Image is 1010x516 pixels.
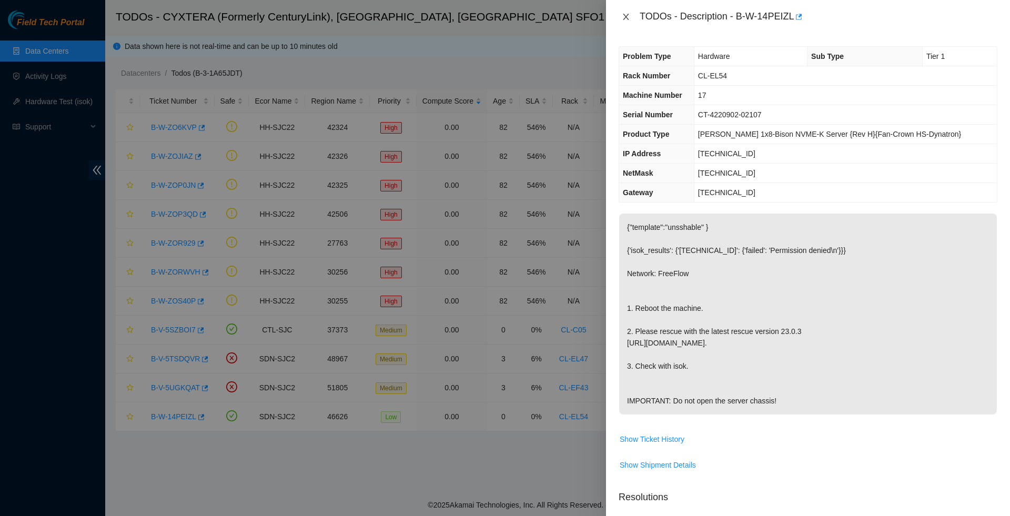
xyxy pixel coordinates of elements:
[698,52,730,60] span: Hardware
[698,110,762,119] span: CT-4220902-02107
[619,482,997,504] p: Resolutions
[640,8,997,25] div: TODOs - Description - B-W-14PEIZL
[623,72,670,80] span: Rack Number
[622,13,630,21] span: close
[619,12,633,22] button: Close
[623,52,671,60] span: Problem Type
[698,149,755,158] span: [TECHNICAL_ID]
[623,130,669,138] span: Product Type
[698,130,961,138] span: [PERSON_NAME] 1x8-Bison NVME-K Server {Rev H}{Fan-Crown HS-Dynatron}
[620,459,696,471] span: Show Shipment Details
[698,169,755,177] span: [TECHNICAL_ID]
[623,188,653,197] span: Gateway
[620,433,684,445] span: Show Ticket History
[623,91,682,99] span: Machine Number
[698,188,755,197] span: [TECHNICAL_ID]
[926,52,945,60] span: Tier 1
[619,214,997,414] p: {"template":"unsshable" } {'isok_results': {'[TECHNICAL_ID]': {'failed': 'Permission denied\n'}}}...
[623,169,653,177] span: NetMask
[619,431,685,448] button: Show Ticket History
[623,110,673,119] span: Serial Number
[811,52,844,60] span: Sub Type
[619,457,696,473] button: Show Shipment Details
[623,149,661,158] span: IP Address
[698,72,727,80] span: CL-EL54
[698,91,706,99] span: 17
